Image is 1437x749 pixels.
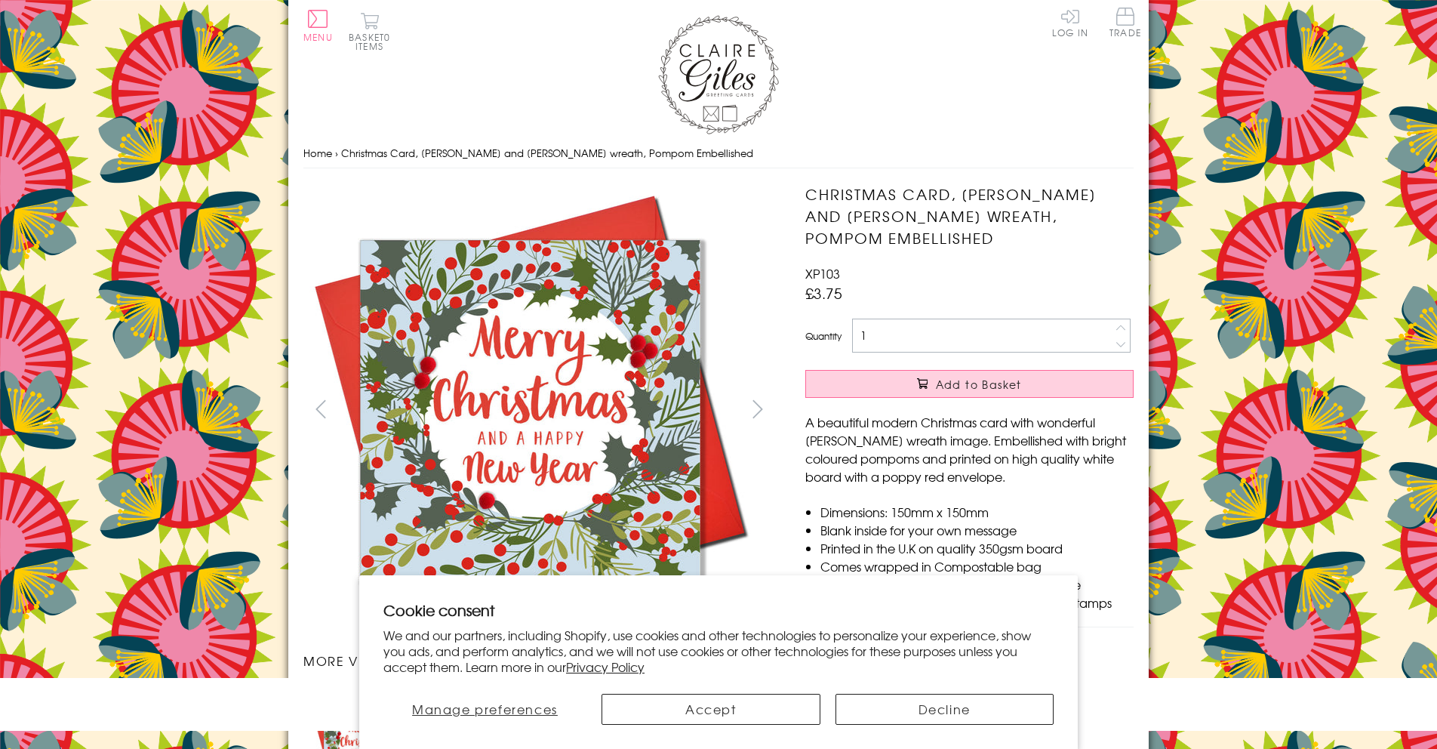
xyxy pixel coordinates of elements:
[805,183,1134,248] h1: Christmas Card, [PERSON_NAME] and [PERSON_NAME] wreath, Pompom Embellished
[303,183,756,636] img: Christmas Card, Holly and berry wreath, Pompom Embellished
[820,539,1134,557] li: Printed in the U.K on quality 350gsm board
[566,658,645,676] a: Privacy Policy
[383,694,586,725] button: Manage preferences
[805,264,840,282] span: XP103
[1109,8,1141,37] span: Trade
[1052,8,1088,37] a: Log In
[341,146,753,160] span: Christmas Card, [PERSON_NAME] and [PERSON_NAME] wreath, Pompom Embellished
[303,392,337,426] button: prev
[383,627,1054,674] p: We and our partners, including Shopify, use cookies and other technologies to personalize your ex...
[349,12,390,51] button: Basket0 items
[820,503,1134,521] li: Dimensions: 150mm x 150mm
[602,694,820,725] button: Accept
[936,377,1022,392] span: Add to Basket
[303,146,332,160] a: Home
[805,329,842,343] label: Quantity
[383,600,1054,621] h2: Cookie consent
[303,30,333,44] span: Menu
[335,146,338,160] span: ›
[820,521,1134,539] li: Blank inside for your own message
[820,557,1134,575] li: Comes wrapped in Compostable bag
[303,138,1134,169] nav: breadcrumbs
[805,413,1134,485] p: A beautiful modern Christmas card with wonderful [PERSON_NAME] wreath image. Embellished with bri...
[775,183,1228,635] img: Christmas Card, Holly and berry wreath, Pompom Embellished
[741,392,775,426] button: next
[1109,8,1141,40] a: Trade
[303,10,333,42] button: Menu
[658,15,779,134] img: Claire Giles Greetings Cards
[805,370,1134,398] button: Add to Basket
[805,282,842,304] span: £3.75
[835,694,1054,725] button: Decline
[355,30,390,53] span: 0 items
[303,652,775,670] h3: More views
[412,700,558,718] span: Manage preferences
